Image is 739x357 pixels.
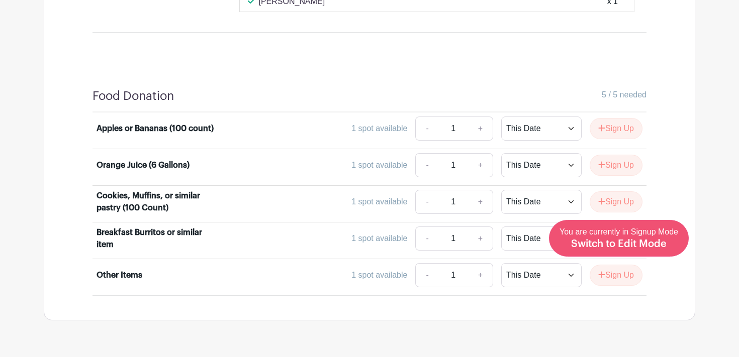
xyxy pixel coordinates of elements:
[351,269,407,281] div: 1 spot available
[468,190,493,214] a: +
[351,232,407,245] div: 1 spot available
[468,263,493,287] a: +
[351,196,407,208] div: 1 spot available
[549,220,689,257] a: You are currently in Signup Mode Switch to Edit Mode
[97,159,190,171] div: Orange Juice (6 Gallons)
[602,89,646,101] span: 5 / 5 needed
[351,123,407,135] div: 1 spot available
[93,89,174,103] h4: Food Donation
[590,155,642,176] button: Sign Up
[590,265,642,286] button: Sign Up
[590,191,642,212] button: Sign Up
[415,116,438,141] a: -
[97,123,214,135] div: Apples or Bananas (100 count)
[468,153,493,177] a: +
[415,226,438,251] a: -
[590,118,642,139] button: Sign Up
[468,226,493,251] a: +
[415,190,438,214] a: -
[560,227,678,249] span: You are currently in Signup Mode
[97,190,221,214] div: Cookies, Muffins, or similar pastry (100 Count)
[571,239,667,249] span: Switch to Edit Mode
[415,153,438,177] a: -
[468,116,493,141] a: +
[351,159,407,171] div: 1 spot available
[97,269,142,281] div: Other Items
[97,226,221,251] div: Breakfast Burritos or similar item
[415,263,438,287] a: -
